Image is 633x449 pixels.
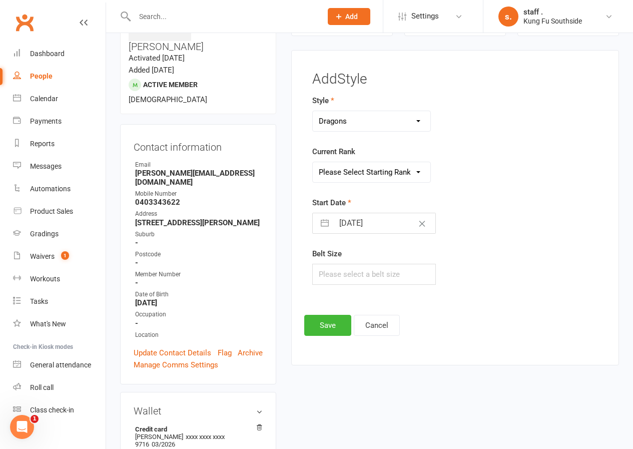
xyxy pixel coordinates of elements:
a: Flag [218,347,232,359]
span: Home [23,337,44,344]
input: Please select a belt size [312,264,436,285]
strong: - [135,258,263,267]
div: Automations [30,185,71,193]
iframe: Intercom live chat [10,415,34,439]
a: People [13,65,106,88]
div: Roll call [30,383,54,391]
div: Date of Birth [135,290,263,299]
span: 03/2026 [152,440,175,448]
strong: - [135,278,263,287]
div: Email [135,160,263,170]
a: Tasks [13,290,106,313]
strong: - [135,319,263,328]
div: People [30,72,53,80]
div: [PERSON_NAME] [36,81,94,92]
div: • [DATE] [96,266,124,277]
div: • [DATE] [96,44,124,55]
div: • [DATE] [96,229,124,240]
strong: [STREET_ADDRESS][PERSON_NAME] [135,218,263,227]
a: Dashboard [13,43,106,65]
button: Clear Date [413,214,431,233]
img: Profile image for Emily [12,256,32,276]
img: Profile image for Emily [12,219,32,239]
a: Automations [13,178,106,200]
div: Location [135,330,263,340]
a: Product Sales [13,200,106,223]
h3: Contact information [134,138,263,153]
div: • [DATE] [96,81,124,92]
h3: Add Style [312,72,598,87]
a: What's New [13,313,106,335]
button: Save [304,315,351,336]
div: [PERSON_NAME] [36,266,94,277]
button: Cancel [354,315,400,336]
div: Occupation [135,310,263,319]
strong: Credit card [135,425,258,433]
button: Messages [67,312,133,352]
div: Member Number [135,270,263,279]
img: Profile image for Emily [12,145,32,165]
div: Address [135,209,263,219]
strong: 0403343622 [135,198,263,207]
label: Style [312,95,334,107]
div: s. [498,7,518,27]
div: Messages [30,162,62,170]
div: [PERSON_NAME] [36,303,94,314]
div: What's New [30,320,66,328]
a: Class kiosk mode [13,399,106,421]
div: Payments [30,117,62,125]
div: Kung Fu Southside [523,17,582,26]
a: Payments [13,110,106,133]
img: Profile image for Emily [12,182,32,202]
div: Waivers [30,252,55,260]
div: [PERSON_NAME] [36,192,94,203]
input: Select Start Date [334,213,435,233]
div: Gradings [30,230,59,238]
label: Current Rank [312,146,355,158]
strong: - [135,238,263,247]
a: Update Contact Details [134,347,211,359]
div: [PERSON_NAME] [36,44,94,55]
h1: Messages [74,4,128,21]
button: Help [134,312,200,352]
time: Activated [DATE] [129,54,185,63]
span: Help [159,337,175,344]
div: • [DATE] [96,118,124,129]
div: Postcode [135,250,263,259]
label: Belt Size [312,248,342,260]
div: [PERSON_NAME] [36,118,94,129]
div: Dashboard [30,50,65,58]
div: Reports [30,140,55,148]
div: • [DATE] [96,303,124,314]
button: Ask a question [55,282,146,302]
div: • [DATE] [96,192,124,203]
div: [PERSON_NAME] [36,229,94,240]
span: Messages [81,337,119,344]
a: Calendar [13,88,106,110]
div: Tasks [30,297,48,305]
div: Calendar [30,95,58,103]
img: Profile image for Emily [12,293,32,313]
label: Start Date [312,197,351,209]
div: Mobile Number [135,189,263,199]
div: Class check-in [30,406,74,414]
span: Settings [411,5,439,28]
div: Product Sales [30,207,73,215]
div: General attendance [30,361,91,369]
a: General attendance kiosk mode [13,354,106,376]
a: Messages [13,155,106,178]
a: Roll call [13,376,106,399]
a: Reports [13,133,106,155]
span: Active member [143,81,198,89]
a: Gradings [13,223,106,245]
div: Workouts [30,275,60,283]
button: Add [328,8,370,25]
div: [PERSON_NAME] [36,155,94,166]
div: • [DATE] [96,155,124,166]
strong: [DATE] [135,298,263,307]
a: Clubworx [12,10,37,35]
img: Profile image for Emily [12,71,32,91]
a: Waivers 1 [13,245,106,268]
span: Add [345,13,358,21]
time: Added [DATE] [129,66,174,75]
